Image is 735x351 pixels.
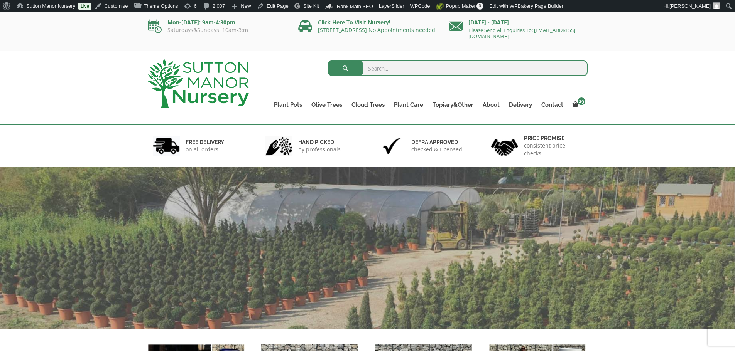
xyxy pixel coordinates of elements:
[269,99,307,110] a: Plant Pots
[265,136,292,156] img: 2.jpg
[669,3,711,9] span: [PERSON_NAME]
[153,136,180,156] img: 1.jpg
[298,139,341,146] h6: hand picked
[78,3,91,10] a: Live
[328,60,588,76] input: Search...
[524,142,583,157] p: consistent price checks
[428,99,478,110] a: Topiary&Other
[148,59,249,108] img: logo
[307,99,347,110] a: Olive Trees
[337,3,373,9] span: Rank Math SEO
[504,99,537,110] a: Delivery
[378,136,406,156] img: 3.jpg
[578,97,585,105] span: 29
[303,3,319,9] span: Site Kit
[298,146,341,153] p: by professionals
[389,99,428,110] a: Plant Care
[468,27,575,40] a: Please Send All Enquiries To: [EMAIL_ADDRESS][DOMAIN_NAME]
[491,134,518,158] img: 4.jpg
[318,26,435,34] a: [STREET_ADDRESS] No Appointments needed
[476,3,483,10] span: 0
[568,99,588,110] a: 29
[347,99,389,110] a: Cloud Trees
[411,146,462,153] p: checked & Licensed
[186,146,224,153] p: on all orders
[411,139,462,146] h6: Defra approved
[318,18,390,26] a: Click Here To Visit Nursery!
[478,99,504,110] a: About
[524,135,583,142] h6: Price promise
[186,139,224,146] h6: FREE DELIVERY
[449,18,588,27] p: [DATE] - [DATE]
[537,99,568,110] a: Contact
[148,27,287,33] p: Saturdays&Sundays: 10am-3:m
[148,18,287,27] p: Mon-[DATE]: 9am-4:30pm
